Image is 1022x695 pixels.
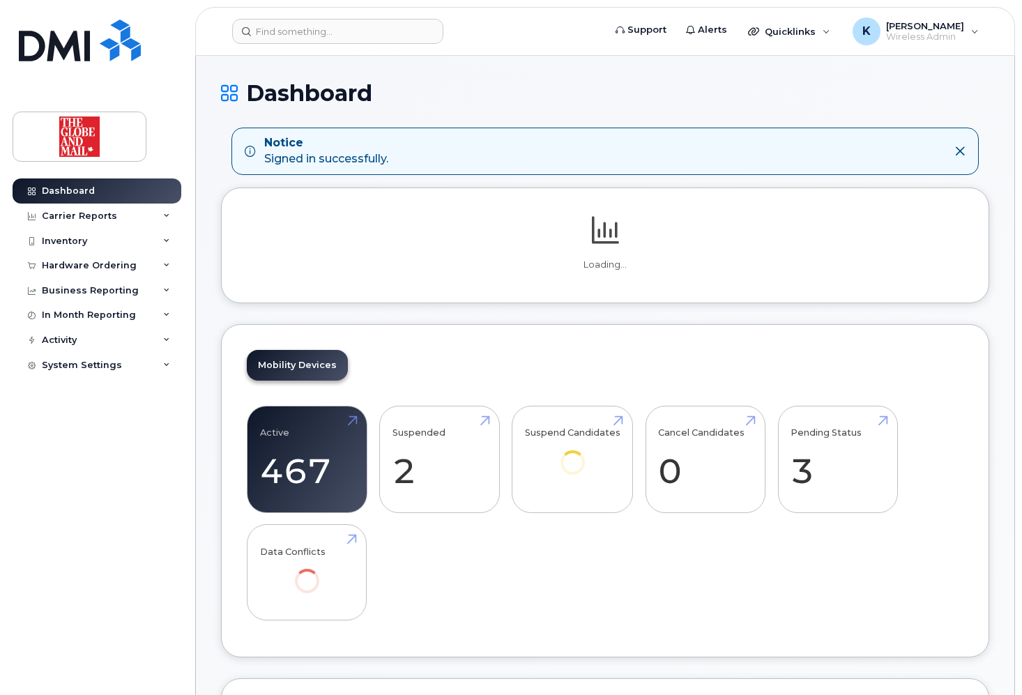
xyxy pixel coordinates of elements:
[260,533,354,613] a: Data Conflicts
[247,350,348,381] a: Mobility Devices
[264,135,388,151] strong: Notice
[791,413,885,505] a: Pending Status 3
[260,413,354,505] a: Active 467
[221,81,989,105] h1: Dashboard
[247,259,963,271] p: Loading...
[264,135,388,167] div: Signed in successfully.
[525,413,620,494] a: Suspend Candidates
[392,413,487,505] a: Suspended 2
[658,413,752,505] a: Cancel Candidates 0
